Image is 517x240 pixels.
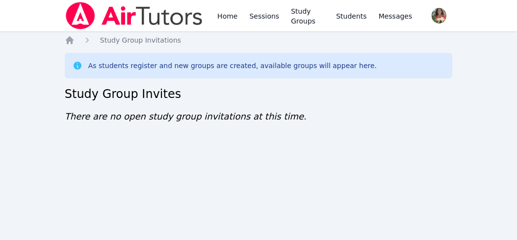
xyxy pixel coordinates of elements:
[88,61,377,71] div: As students register and new groups are created, available groups will appear here.
[65,111,307,121] span: There are no open study group invitations at this time.
[379,11,413,21] span: Messages
[65,35,453,45] nav: Breadcrumb
[65,2,204,29] img: Air Tutors
[65,86,453,102] h2: Study Group Invites
[100,35,181,45] a: Study Group Invitations
[100,36,181,44] span: Study Group Invitations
